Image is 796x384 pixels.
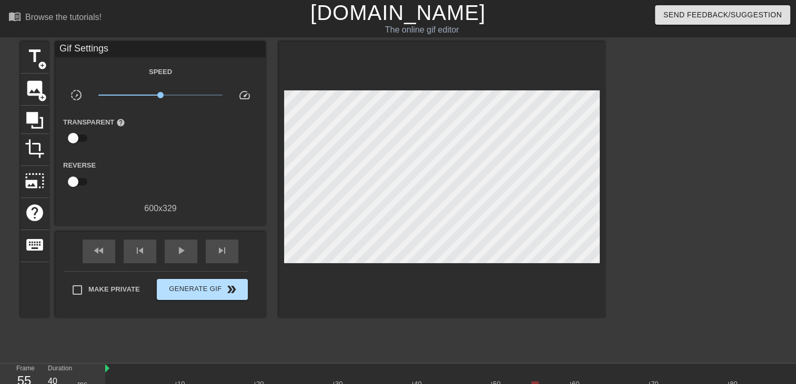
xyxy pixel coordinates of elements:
[161,283,244,296] span: Generate Gif
[63,117,125,128] label: Transparent
[38,93,47,102] span: add_circle
[25,235,45,255] span: keyboard
[25,78,45,98] span: image
[270,24,573,36] div: The online gif editor
[310,1,486,24] a: [DOMAIN_NAME]
[25,13,102,22] div: Browse the tutorials!
[25,46,45,66] span: title
[663,8,782,22] span: Send Feedback/Suggestion
[88,284,140,295] span: Make Private
[134,244,146,257] span: skip_previous
[225,283,238,296] span: double_arrow
[63,160,96,171] label: Reverse
[25,139,45,159] span: crop
[238,89,251,101] span: speed
[8,10,102,26] a: Browse the tutorials!
[93,244,105,257] span: fast_rewind
[48,366,72,372] label: Duration
[8,10,21,23] span: menu_book
[149,67,172,77] label: Speed
[70,89,83,101] span: slow_motion_video
[157,279,248,300] button: Generate Gif
[216,244,228,257] span: skip_next
[25,203,45,223] span: help
[175,244,187,257] span: play_arrow
[655,5,790,25] button: Send Feedback/Suggestion
[55,202,266,215] div: 600 x 329
[55,41,266,57] div: Gif Settings
[38,61,47,70] span: add_circle
[116,118,125,127] span: help
[25,171,45,191] span: photo_size_select_large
